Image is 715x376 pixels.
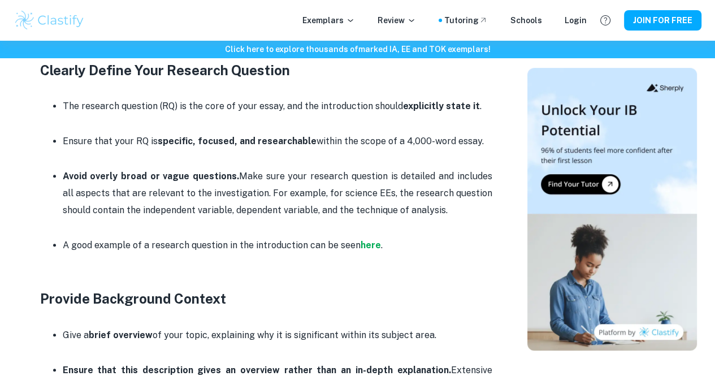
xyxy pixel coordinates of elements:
[527,68,697,351] img: Thumbnail
[361,240,381,250] a: here
[63,327,492,344] p: Give a of your topic, explaining why it is significant within its subject area.
[63,365,451,375] strong: Ensure that this description gives an overview rather than an in-depth explanation.
[444,14,488,27] a: Tutoring
[40,62,290,78] strong: Clearly Define Your Research Question
[2,43,713,55] h6: Click here to explore thousands of marked IA, EE and TOK exemplars !
[89,330,153,340] strong: brief overview
[565,14,587,27] a: Login
[510,14,542,27] a: Schools
[302,14,355,27] p: Exemplars
[14,9,85,32] img: Clastify logo
[624,10,701,31] button: JOIN FOR FREE
[378,14,416,27] p: Review
[40,291,226,306] strong: Provide Background Context
[63,98,492,115] p: The research question (RQ) is the core of your essay, and the introduction should .
[403,101,480,111] strong: explicitly state it
[63,171,239,181] strong: Avoid overly broad or vague questions.
[158,136,317,146] strong: specific, focused, and researchable
[63,168,492,219] p: Make sure your research question is detailed and includes all aspects that are relevant to the in...
[63,237,492,254] p: A good example of a research question in the introduction can be seen .
[63,133,492,150] p: Ensure that your RQ is within the scope of a 4,000-word essay.
[596,11,615,30] button: Help and Feedback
